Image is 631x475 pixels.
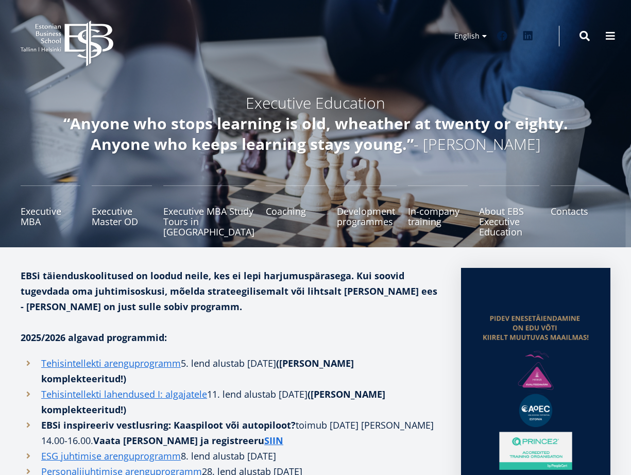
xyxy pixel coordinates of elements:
a: Linkedin [518,26,538,46]
a: About EBS Executive Education [479,185,539,237]
em: “Anyone who stops learning is old, wheather at twenty or eighty. Anyone who keeps learning stays ... [63,113,568,155]
li: 11. lend alustab [DATE] [21,386,440,417]
li: 5. lend alustab [DATE] [21,355,440,386]
strong: 2025/2026 algavad programmid: [21,331,167,344]
a: Executive Master OD [92,185,151,237]
a: Tehisintellekti arenguprogramm [41,355,181,371]
strong: EBSi täienduskoolitused on loodud neile, kes ei lepi harjumuspärasega. Kui soovid tugevdada oma j... [21,269,437,313]
a: Executive MBA [21,185,80,237]
a: Executive MBA Study Tours in [GEOGRAPHIC_DATA] [163,185,254,237]
h4: - [PERSON_NAME] [43,113,589,155]
a: Coaching [266,185,326,237]
strong: Vaata [PERSON_NAME] ja registreeru [93,434,283,447]
a: In-company training [408,185,468,237]
a: SIIN [264,433,283,448]
a: ESG juhtimise arenguprogramm [41,448,181,464]
strong: EBSi inspireeriv vestlusring: Kaaspiloot või autopiloot? [41,419,296,431]
a: Tehisintellekti lahendused I: algajatele [41,386,207,402]
a: Development programmes [337,185,397,237]
li: toimub [DATE] [PERSON_NAME] 14.00-16.00. [21,417,440,448]
a: Facebook [492,26,513,46]
h4: Executive Education [43,93,589,113]
a: Contacts [551,185,610,237]
li: 8. lend alustab [DATE] [21,448,440,464]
